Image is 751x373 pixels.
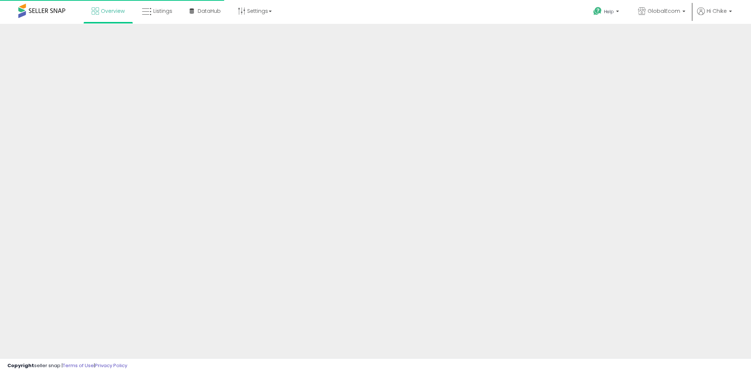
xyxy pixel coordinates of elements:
[587,1,626,24] a: Help
[198,7,221,15] span: DataHub
[604,8,614,15] span: Help
[648,7,680,15] span: GlobalEcom
[101,7,125,15] span: Overview
[593,7,602,16] i: Get Help
[153,7,172,15] span: Listings
[697,7,732,24] a: Hi Chike
[707,7,727,15] span: Hi Chike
